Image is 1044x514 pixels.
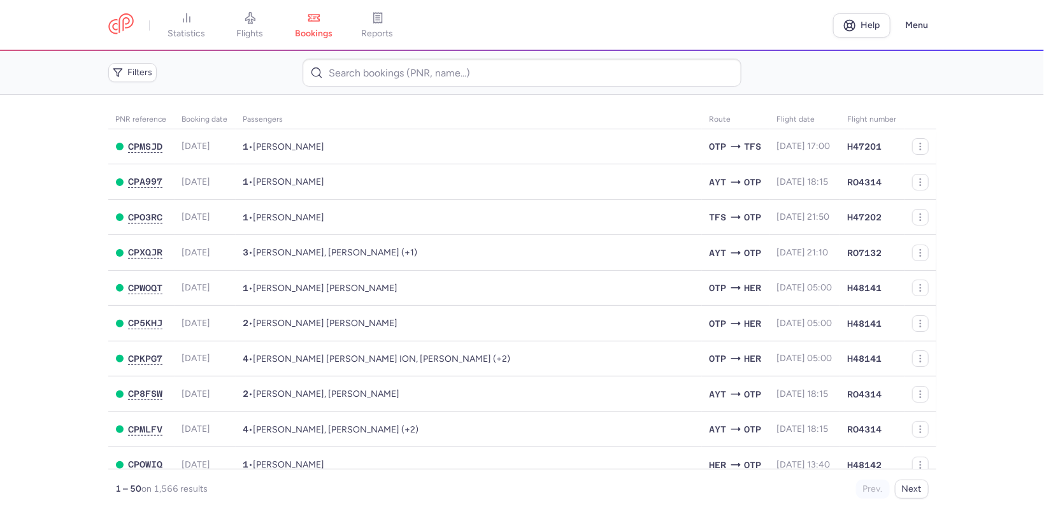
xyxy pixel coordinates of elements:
[702,110,769,129] th: Route
[243,247,249,257] span: 3
[777,424,829,434] span: [DATE] 18:15
[243,283,249,293] span: 1
[346,11,410,39] a: reports
[243,176,249,187] span: 1
[362,28,394,39] span: reports
[243,141,249,152] span: 1
[777,318,833,329] span: [DATE] 05:00
[840,110,905,129] th: Flight number
[710,387,727,401] span: AYT
[745,175,762,189] span: OTP
[745,246,762,260] span: OTP
[861,20,880,30] span: Help
[769,110,840,129] th: flight date
[129,141,163,152] button: CPMSJD
[777,459,831,470] span: [DATE] 13:40
[254,389,400,399] span: Florian VELICU, Madalina CHIRU
[777,211,830,222] span: [DATE] 21:50
[236,110,702,129] th: Passengers
[129,283,163,294] button: CPWOQT
[129,176,163,187] button: CPA997
[108,63,157,82] button: Filters
[243,318,398,329] span: •
[243,353,511,364] span: •
[254,141,325,152] span: Sorinel MEMIS
[182,318,211,329] span: [DATE]
[175,110,236,129] th: Booking date
[303,59,741,87] input: Search bookings (PNR, name...)
[710,246,727,260] span: AYT
[254,353,511,364] span: Alexandra Elena ION, Dragos Stefan ION, Petru Alexandru ION, Tudor Gabriel ION
[129,389,163,399] button: CP8FSW
[182,211,211,222] span: [DATE]
[833,13,890,38] a: Help
[848,423,882,436] span: RO4314
[777,141,831,152] span: [DATE] 17:00
[142,483,208,494] span: on 1,566 results
[129,247,163,258] button: CPXQJR
[243,459,249,469] span: 1
[848,459,882,471] span: H48142
[155,11,218,39] a: statistics
[856,480,890,499] button: Prev.
[710,422,727,436] span: AYT
[745,210,762,224] span: OTP
[848,352,882,365] span: H48141
[777,389,829,399] span: [DATE] 18:15
[254,459,325,470] span: Roxana Cristina PREDA
[129,212,163,223] button: CPO3RC
[777,282,833,293] span: [DATE] 05:00
[243,389,249,399] span: 2
[243,176,325,187] span: •
[243,389,400,399] span: •
[129,353,163,364] button: CPKPG7
[710,317,727,331] span: OTP
[745,458,762,472] span: OTP
[254,283,398,294] span: Alexis George BUJOREANU
[848,140,882,153] span: H47201
[129,424,163,434] span: CPMLFV
[129,318,163,328] span: CP5KHJ
[254,424,419,435] span: Yogesh KUMAR, Andreea DUCA, Aayan KUMAR, Anayra KUMAR
[243,212,249,222] span: 1
[777,353,833,364] span: [DATE] 05:00
[848,388,882,401] span: RO4314
[243,424,419,435] span: •
[129,459,163,470] button: CPOWIQ
[243,141,325,152] span: •
[108,13,134,37] a: CitizenPlane red outlined logo
[254,212,325,223] span: Snezhana Vladimirova MLADENOVA
[710,281,727,295] span: OTP
[848,211,882,224] span: H47202
[895,480,929,499] button: Next
[218,11,282,39] a: flights
[243,247,418,258] span: •
[710,210,727,224] span: TFS
[710,139,727,153] span: OTP
[129,318,163,329] button: CP5KHJ
[168,28,205,39] span: statistics
[745,317,762,331] span: HER
[243,283,398,294] span: •
[182,424,211,434] span: [DATE]
[848,282,882,294] span: H48141
[745,281,762,295] span: HER
[243,353,249,364] span: 4
[182,459,211,470] span: [DATE]
[182,176,211,187] span: [DATE]
[898,13,936,38] button: Menu
[710,352,727,366] span: OTP
[710,175,727,189] span: AYT
[777,176,829,187] span: [DATE] 18:15
[129,247,163,257] span: CPXQJR
[129,424,163,435] button: CPMLFV
[243,212,325,223] span: •
[848,317,882,330] span: H48141
[108,110,175,129] th: PNR reference
[243,318,249,328] span: 2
